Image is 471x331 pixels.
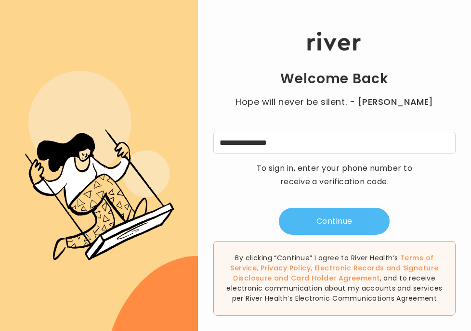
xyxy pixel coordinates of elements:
a: Card Holder Agreement [291,273,380,283]
a: Terms of Service [230,253,433,273]
span: - [PERSON_NAME] [350,95,433,109]
span: , , and [230,253,438,283]
p: Hope will never be silent. [213,95,456,109]
span: , and to receive electronic communication about my accounts and services per River Health’s Elect... [226,273,442,303]
h1: Welcome Back [280,70,388,88]
a: Electronic Records and Signature Disclosure [233,263,438,283]
a: Privacy Policy [261,263,311,273]
p: To sign in, enter your phone number to receive a verification code. [250,162,419,189]
div: By clicking “Continue” I agree to River Health’s [213,241,456,316]
button: Continue [279,208,390,235]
